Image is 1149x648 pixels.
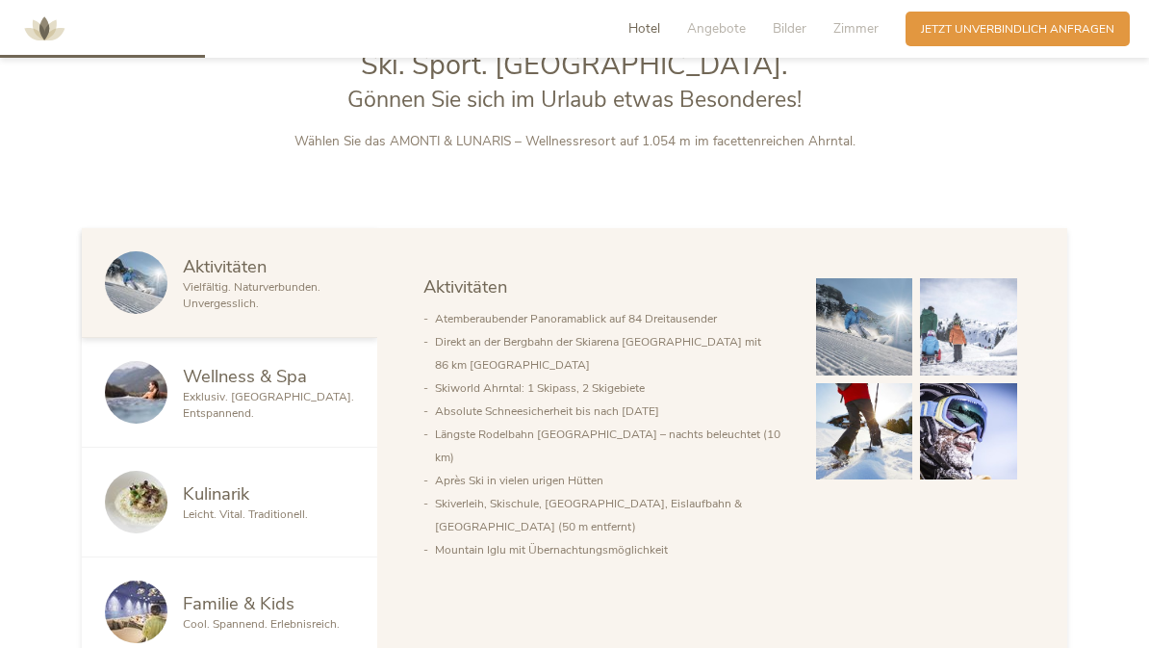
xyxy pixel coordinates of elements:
[435,423,785,469] li: Längste Rodelbahn [GEOGRAPHIC_DATA] – nachts beleuchtet (10 km)
[361,46,788,84] span: Ski. Sport. [GEOGRAPHIC_DATA].
[183,254,267,278] span: Aktivitäten
[183,481,249,505] span: Kulinarik
[435,538,785,561] li: Mountain Iglu mit Übernachtungsmöglichkeit
[347,85,802,115] span: Gönnen Sie sich im Urlaub etwas Besonderes!
[435,376,785,400] li: Skiworld Ahrntal: 1 Skipass, 2 Skigebiete
[628,19,660,38] span: Hotel
[183,279,320,311] span: Vielfältig. Naturverbunden. Unvergesslich.
[15,23,73,34] a: AMONTI & LUNARIS Wellnessresort
[687,19,746,38] span: Angebote
[183,616,340,632] span: Cool. Spannend. Erlebnisreich.
[423,274,507,298] span: Aktivitäten
[833,19,879,38] span: Zimmer
[435,330,785,376] li: Direkt an der Bergbahn der Skiarena [GEOGRAPHIC_DATA] mit 86 km [GEOGRAPHIC_DATA]
[253,132,896,151] p: Wählen Sie das AMONTI & LUNARIS – Wellnessresort auf 1.054 m im facettenreichen Ahrntal.
[435,469,785,492] li: Après Ski in vielen urigen Hütten
[183,591,294,615] span: Familie & Kids
[183,389,354,421] span: Exklusiv. [GEOGRAPHIC_DATA]. Entspannend.
[183,506,308,522] span: Leicht. Vital. Traditionell.
[435,492,785,538] li: Skiverleih, Skischule, [GEOGRAPHIC_DATA], Eislaufbahn & [GEOGRAPHIC_DATA] (50 m entfernt)
[773,19,806,38] span: Bilder
[435,400,785,423] li: Absolute Schneesicherheit bis nach [DATE]
[183,364,307,388] span: Wellness & Spa
[921,21,1114,38] span: Jetzt unverbindlich anfragen
[435,307,785,330] li: Atemberaubender Panoramablick auf 84 Dreitausender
